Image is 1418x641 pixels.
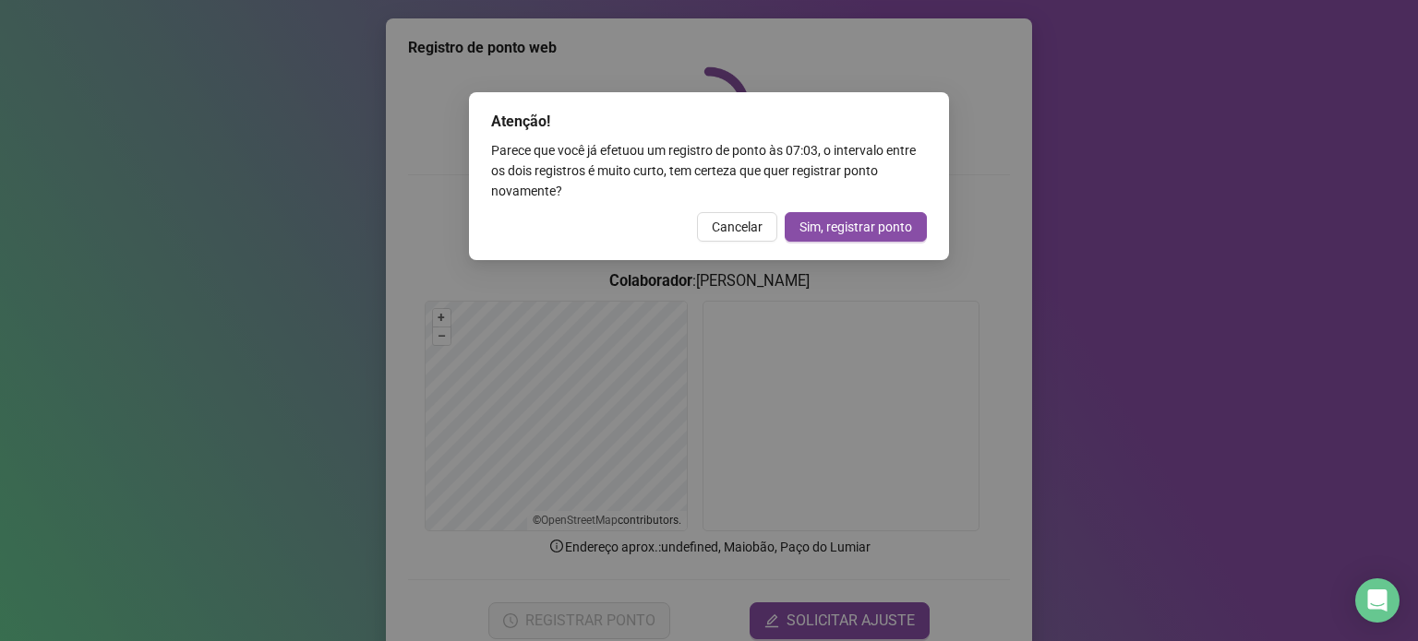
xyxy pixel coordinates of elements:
span: Sim, registrar ponto [799,217,912,237]
div: Parece que você já efetuou um registro de ponto às 07:03 , o intervalo entre os dois registros é ... [491,140,927,201]
button: Cancelar [697,212,777,242]
div: Atenção! [491,111,927,133]
button: Sim, registrar ponto [785,212,927,242]
div: Open Intercom Messenger [1355,578,1400,623]
span: Cancelar [712,217,763,237]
